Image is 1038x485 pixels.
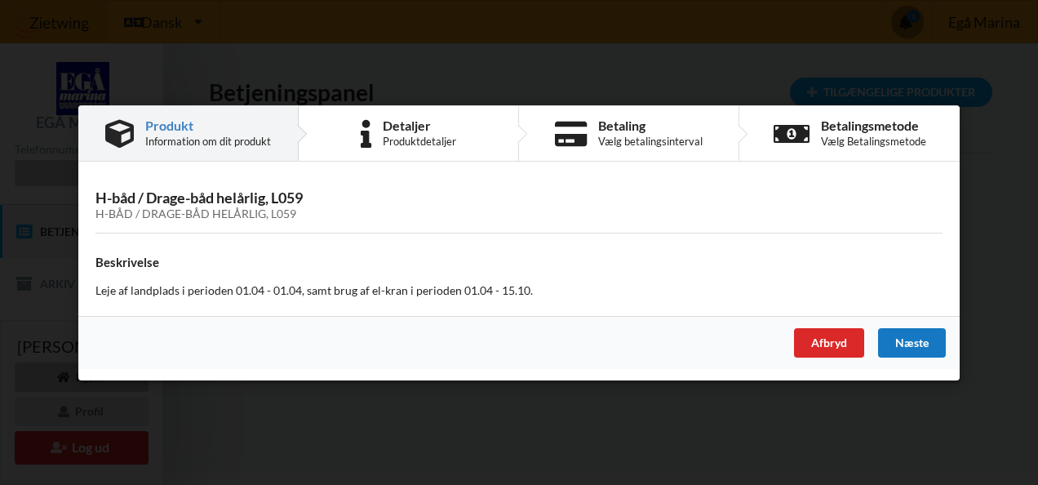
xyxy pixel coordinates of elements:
div: Afbryd [794,327,864,357]
div: Betalingsmetode [821,119,926,132]
h4: Beskrivelse [95,255,943,270]
div: H-båd / Drage-båd helårlig, L059 [95,207,943,220]
div: Vælg Betalingsmetode [821,135,926,148]
div: Betaling [598,119,703,132]
div: Produktdetaljer [383,135,456,148]
p: Leje af landplads i perioden 01.04 - 01.04, samt brug af el-kran i perioden 01.04 - 15.10. [95,282,943,298]
div: Detaljer [383,119,456,132]
h3: H-båd / Drage-båd helårlig, L059 [95,188,943,220]
div: Næste [878,327,946,357]
div: Vælg betalingsinterval [598,135,703,148]
div: Produkt [145,119,271,132]
div: Information om dit produkt [145,135,271,148]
